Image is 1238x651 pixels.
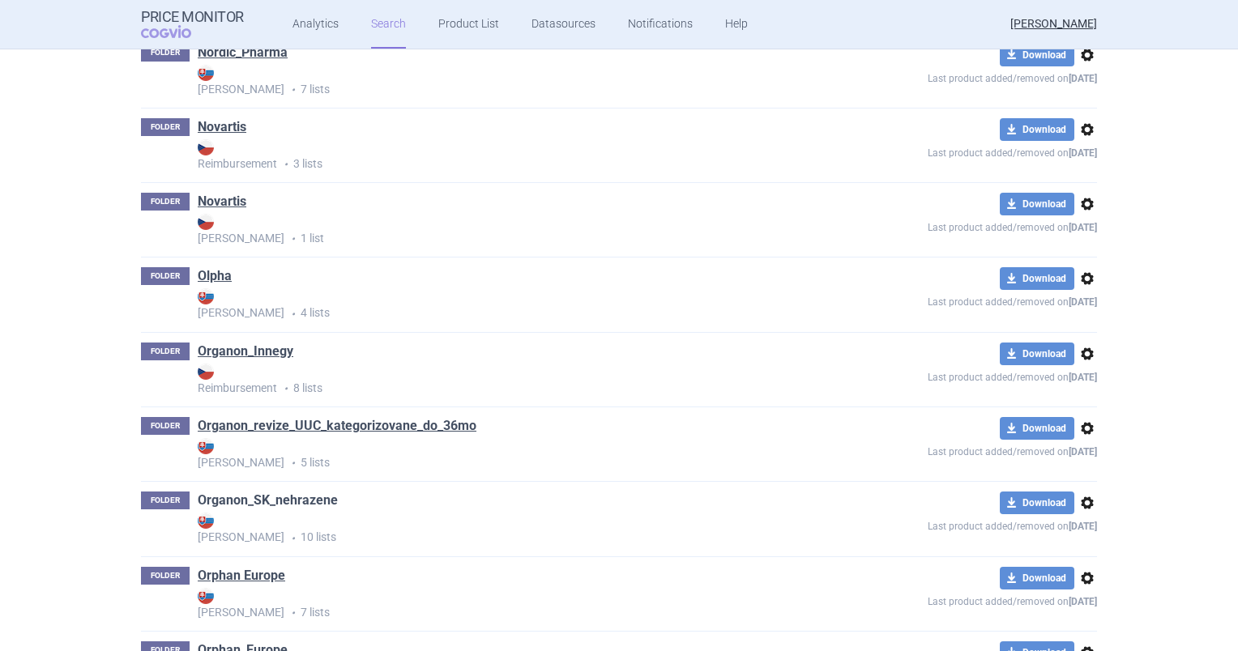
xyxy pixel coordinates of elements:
h1: Novartis [198,193,246,214]
h1: Organon_revize_UUC_kategorizovane_do_36mo [198,417,476,438]
img: CZ [198,139,214,155]
strong: [PERSON_NAME] [198,588,810,619]
p: 10 lists [198,513,810,546]
button: Download [1000,44,1074,66]
p: 8 lists [198,364,810,397]
h1: Nordic_Pharma [198,44,288,65]
strong: [DATE] [1069,372,1097,383]
strong: [DATE] [1069,596,1097,607]
i: • [284,82,301,98]
button: Download [1000,193,1074,215]
p: 7 lists [198,65,810,98]
p: Last product added/removed on [810,290,1097,310]
p: FOLDER [141,343,190,360]
i: • [284,530,301,547]
a: Orphan Europe [198,567,285,585]
button: Download [1000,567,1074,589]
p: Last product added/removed on [810,440,1097,460]
img: SK [198,438,214,454]
a: Organon_Innegy [198,343,293,360]
strong: [PERSON_NAME] [198,214,810,245]
i: • [277,381,293,397]
button: Download [1000,417,1074,440]
p: Last product added/removed on [810,141,1097,161]
strong: Reimbursement [198,364,810,394]
button: Download [1000,118,1074,141]
p: 7 lists [198,588,810,621]
i: • [284,455,301,471]
strong: [DATE] [1069,521,1097,532]
p: FOLDER [141,267,190,285]
strong: [DATE] [1069,147,1097,159]
strong: [DATE] [1069,296,1097,308]
p: 1 list [198,214,810,247]
img: CZ [198,214,214,230]
img: CZ [198,364,214,380]
a: Olpha [198,267,232,285]
p: Last product added/removed on [810,514,1097,534]
h1: Novartis [198,118,246,139]
button: Download [1000,267,1074,290]
a: Organon_SK_nehrazene [198,491,338,509]
a: Nordic_Pharma [198,44,288,62]
strong: [PERSON_NAME] [198,288,810,319]
p: 5 lists [198,438,810,471]
i: • [284,605,301,621]
button: Download [1000,491,1074,514]
h1: Orphan Europe [198,567,285,588]
h1: Organon_Innegy [198,343,293,364]
p: Last product added/removed on [810,215,1097,236]
p: Last product added/removed on [810,66,1097,87]
p: FOLDER [141,118,190,136]
strong: [PERSON_NAME] [198,438,810,469]
strong: [PERSON_NAME] [198,513,810,543]
i: • [284,231,301,247]
p: Last product added/removed on [810,589,1097,610]
h1: Organon_SK_nehrazene [198,491,338,513]
p: FOLDER [141,44,190,62]
strong: Price Monitor [141,9,244,25]
h1: Olpha [198,267,232,288]
a: Novartis [198,193,246,211]
p: 4 lists [198,288,810,321]
button: Download [1000,343,1074,365]
p: FOLDER [141,567,190,585]
p: Last product added/removed on [810,365,1097,385]
img: SK [198,288,214,304]
strong: Reimbursement [198,139,810,170]
i: • [284,306,301,322]
p: FOLDER [141,193,190,211]
a: Novartis [198,118,246,136]
span: COGVIO [141,25,214,38]
p: 3 lists [198,139,810,172]
strong: [DATE] [1069,446,1097,457]
img: SK [198,65,214,81]
strong: [PERSON_NAME] [198,65,810,96]
p: FOLDER [141,491,190,509]
p: FOLDER [141,417,190,435]
a: Organon_revize_UUC_kategorizovane_do_36mo [198,417,476,435]
strong: [DATE] [1069,222,1097,233]
img: SK [198,513,214,529]
strong: [DATE] [1069,73,1097,84]
i: • [277,156,293,172]
a: Price MonitorCOGVIO [141,9,244,40]
img: SK [198,588,214,604]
